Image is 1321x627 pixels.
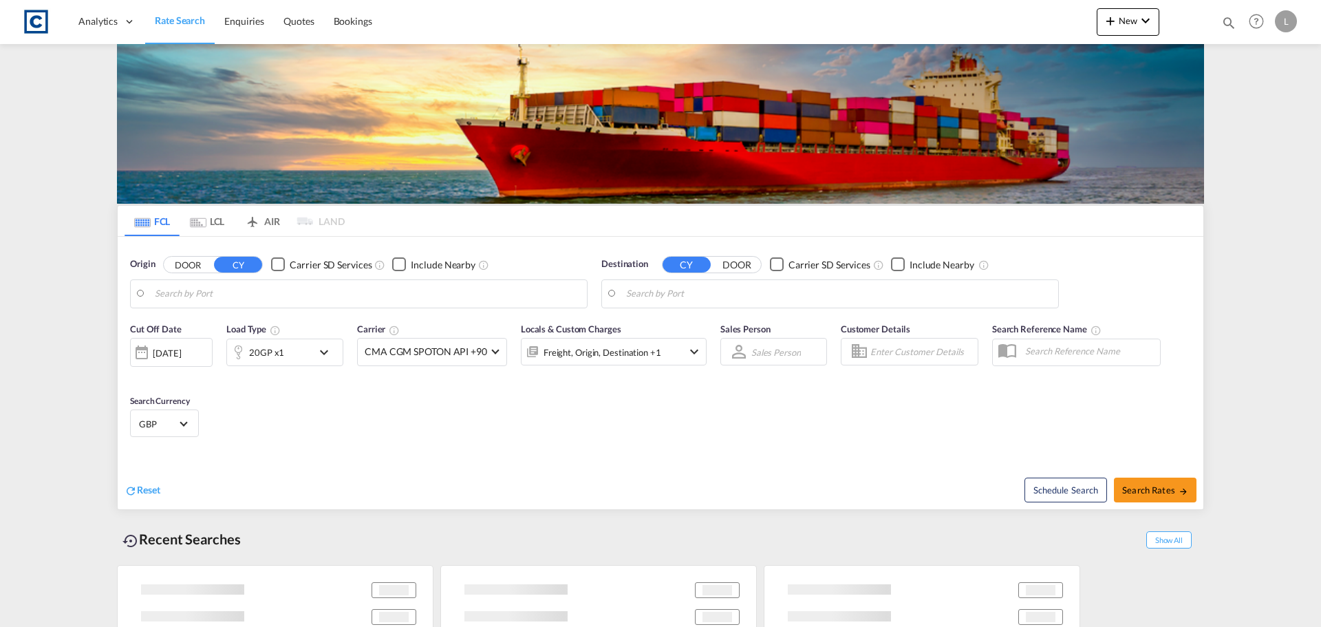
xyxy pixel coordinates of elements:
md-icon: icon-chevron-down [686,343,702,360]
button: CY [663,257,711,273]
md-icon: Unchecked: Search for CY (Container Yard) services for all selected carriers.Checked : Search for... [873,259,884,270]
span: Search Currency [130,396,190,406]
div: [DATE] [153,347,181,359]
span: Cut Off Date [130,323,182,334]
div: L [1275,10,1297,32]
input: Search by Port [155,284,580,304]
div: Freight Origin Destination Factory Stuffing [544,343,661,362]
div: Recent Searches [117,524,246,555]
span: Quotes [283,15,314,27]
div: Origin DOOR CY Checkbox No InkUnchecked: Search for CY (Container Yard) services for all selected... [118,237,1203,509]
md-tab-item: AIR [235,206,290,236]
span: Reset [137,484,160,496]
div: Carrier SD Services [788,258,870,272]
span: Locals & Custom Charges [521,323,621,334]
span: Customer Details [841,323,910,334]
span: New [1102,15,1154,26]
md-icon: Unchecked: Search for CY (Container Yard) services for all selected carriers.Checked : Search for... [374,259,385,270]
img: LCL+%26+FCL+BACKGROUND.png [117,44,1204,204]
div: Carrier SD Services [290,258,372,272]
span: Help [1245,10,1268,33]
button: icon-plus 400-fgNewicon-chevron-down [1097,8,1159,36]
button: Note: By default Schedule search will only considerorigin ports, destination ports and cut off da... [1024,478,1107,502]
button: DOOR [164,257,212,273]
md-checkbox: Checkbox No Ink [271,257,372,272]
md-icon: icon-arrow-right [1179,487,1188,496]
md-icon: icon-backup-restore [122,533,139,549]
div: icon-magnify [1221,15,1236,36]
md-tab-item: LCL [180,206,235,236]
span: GBP [139,418,178,430]
md-icon: icon-chevron-down [316,344,339,361]
md-datepicker: Select [130,365,140,384]
span: Carrier [357,323,400,334]
md-checkbox: Checkbox No Ink [891,257,974,272]
md-tab-item: FCL [125,206,180,236]
span: Enquiries [224,15,264,27]
input: Search Reference Name [1018,341,1160,361]
div: [DATE] [130,338,213,367]
input: Search by Port [626,284,1051,304]
md-icon: icon-refresh [125,485,137,497]
md-icon: Your search will be saved by the below given name [1091,325,1102,336]
md-icon: icon-magnify [1221,15,1236,30]
div: icon-refreshReset [125,483,160,498]
div: Help [1245,10,1275,34]
span: Sales Person [720,323,771,334]
md-icon: Unchecked: Ignores neighbouring ports when fetching rates.Checked : Includes neighbouring ports w... [478,259,489,270]
span: Destination [601,257,648,271]
span: Search Rates [1122,485,1188,496]
div: 20GP x1 [249,343,284,362]
md-icon: Unchecked: Ignores neighbouring ports when fetching rates.Checked : Includes neighbouring ports w... [978,259,989,270]
img: 1fdb9190129311efbfaf67cbb4249bed.jpeg [21,6,52,37]
div: Include Nearby [910,258,974,272]
span: Show All [1146,531,1192,549]
md-icon: icon-chevron-down [1137,12,1154,29]
span: Analytics [78,14,118,28]
md-icon: icon-information-outline [270,325,281,336]
span: Origin [130,257,155,271]
div: Include Nearby [411,258,475,272]
span: Bookings [334,15,372,27]
div: Freight Origin Destination Factory Stuffingicon-chevron-down [521,338,707,365]
span: Rate Search [155,14,205,26]
md-select: Sales Person [750,342,802,362]
md-icon: icon-airplane [244,213,261,224]
input: Enter Customer Details [870,341,974,362]
button: CY [214,257,262,273]
button: Search Ratesicon-arrow-right [1114,478,1196,502]
md-icon: The selected Trucker/Carrierwill be displayed in the rate results If the rates are from another f... [389,325,400,336]
span: Load Type [226,323,281,334]
span: Search Reference Name [992,323,1102,334]
md-checkbox: Checkbox No Ink [770,257,870,272]
md-icon: icon-plus 400-fg [1102,12,1119,29]
md-pagination-wrapper: Use the left and right arrow keys to navigate between tabs [125,206,345,236]
div: 20GP x1icon-chevron-down [226,339,343,366]
span: CMA CGM SPOTON API +90 [365,345,487,359]
button: DOOR [713,257,761,273]
md-checkbox: Checkbox No Ink [392,257,475,272]
md-select: Select Currency: £ GBPUnited Kingdom Pound [138,414,191,434]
